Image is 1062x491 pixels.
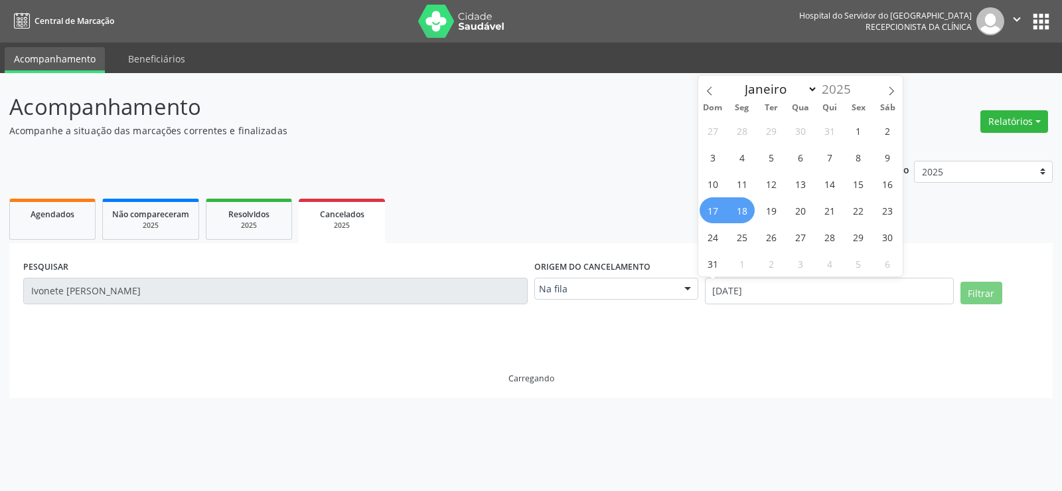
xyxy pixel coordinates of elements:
span: Setembro 4, 2025 [816,250,842,276]
span: Agosto 31, 2025 [700,250,725,276]
span: Agosto 1, 2025 [846,118,872,144]
span: Agosto 20, 2025 [787,197,813,223]
span: Julho 31, 2025 [816,118,842,144]
span: Agosto 4, 2025 [729,144,755,170]
button: apps [1029,10,1053,33]
span: Dom [698,104,727,112]
span: Agosto 3, 2025 [700,144,725,170]
div: 2025 [216,221,282,231]
label: Origem do cancelamento [534,257,650,278]
button:  [1004,7,1029,35]
img: img [976,7,1004,35]
span: Agosto 5, 2025 [758,144,784,170]
span: Agosto 7, 2025 [816,144,842,170]
span: Qua [786,104,815,112]
span: Agosto 27, 2025 [787,224,813,250]
span: Qui [815,104,844,112]
span: Agosto 13, 2025 [787,171,813,197]
span: Setembro 2, 2025 [758,250,784,276]
p: Acompanhamento [9,90,739,124]
span: Setembro 5, 2025 [846,250,872,276]
span: Sex [844,104,873,112]
span: Sáb [873,104,903,112]
span: Seg [727,104,757,112]
label: PESQUISAR [23,257,68,278]
span: Julho 30, 2025 [787,118,813,144]
span: Agosto 2, 2025 [875,118,901,144]
input: Selecione um intervalo [705,278,954,304]
p: Acompanhe a situação das marcações correntes e finalizadas [9,124,739,138]
span: Agosto 16, 2025 [875,171,901,197]
span: Agosto 15, 2025 [846,171,872,197]
button: Relatórios [980,110,1048,133]
span: Na fila [539,282,671,296]
span: Julho 27, 2025 [700,118,725,144]
button: Filtrar [960,282,1002,304]
span: Agosto 23, 2025 [875,197,901,223]
span: Ter [757,104,786,112]
div: Hospital do Servidor do [GEOGRAPHIC_DATA] [799,10,972,21]
span: Recepcionista da clínica [866,21,972,33]
span: Central de Marcação [35,15,114,27]
span: Agosto 28, 2025 [816,224,842,250]
span: Setembro 6, 2025 [875,250,901,276]
span: Setembro 1, 2025 [729,250,755,276]
span: Resolvidos [228,209,269,220]
a: Beneficiários [119,47,194,70]
input: Nome, código do beneficiário ou CPF [23,278,528,304]
i:  [1010,12,1024,27]
div: 2025 [112,221,189,231]
div: 2025 [308,221,376,231]
a: Acompanhamento [5,47,105,73]
span: Agosto 25, 2025 [729,224,755,250]
div: Carregando [508,373,554,384]
span: Agosto 9, 2025 [875,144,901,170]
span: Agosto 22, 2025 [846,197,872,223]
span: Agosto 19, 2025 [758,197,784,223]
select: Month [739,80,818,98]
span: Agosto 10, 2025 [700,171,725,197]
span: Julho 28, 2025 [729,118,755,144]
span: Setembro 3, 2025 [787,250,813,276]
span: Agendados [31,209,74,220]
span: Agosto 17, 2025 [700,197,725,223]
span: Agosto 11, 2025 [729,171,755,197]
span: Julho 29, 2025 [758,118,784,144]
span: Agosto 14, 2025 [816,171,842,197]
a: Central de Marcação [9,10,114,32]
span: Agosto 30, 2025 [875,224,901,250]
span: Agosto 26, 2025 [758,224,784,250]
span: Agosto 6, 2025 [787,144,813,170]
span: Agosto 21, 2025 [816,197,842,223]
span: Agosto 8, 2025 [846,144,872,170]
span: Cancelados [320,209,364,220]
span: Agosto 29, 2025 [846,224,872,250]
span: Não compareceram [112,209,189,220]
span: Agosto 18, 2025 [729,197,755,223]
span: Agosto 12, 2025 [758,171,784,197]
span: Agosto 24, 2025 [700,224,725,250]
